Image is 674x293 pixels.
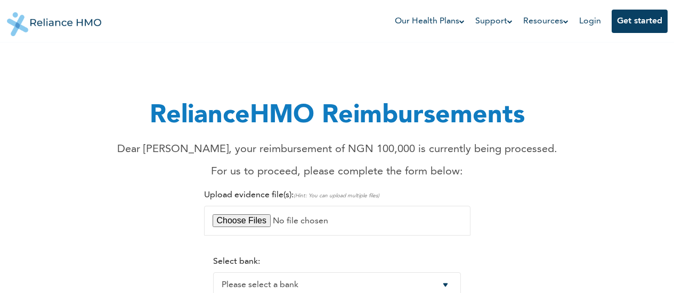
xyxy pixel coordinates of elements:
button: Get started [612,10,668,33]
a: Login [579,17,601,26]
a: Our Health Plans [395,15,465,28]
p: For us to proceed, please complete the form below: [117,164,557,180]
label: Select bank: [213,257,260,266]
label: Upload evidence file(s): [204,191,379,199]
a: Support [475,15,513,28]
img: Reliance HMO's Logo [7,4,102,36]
a: Resources [523,15,569,28]
span: (Hint: You can upload multiple files) [294,193,379,198]
h1: RelianceHMO Reimbursements [117,97,557,135]
p: Dear [PERSON_NAME], your reimbursement of NGN 100,000 is currently being processed. [117,141,557,157]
